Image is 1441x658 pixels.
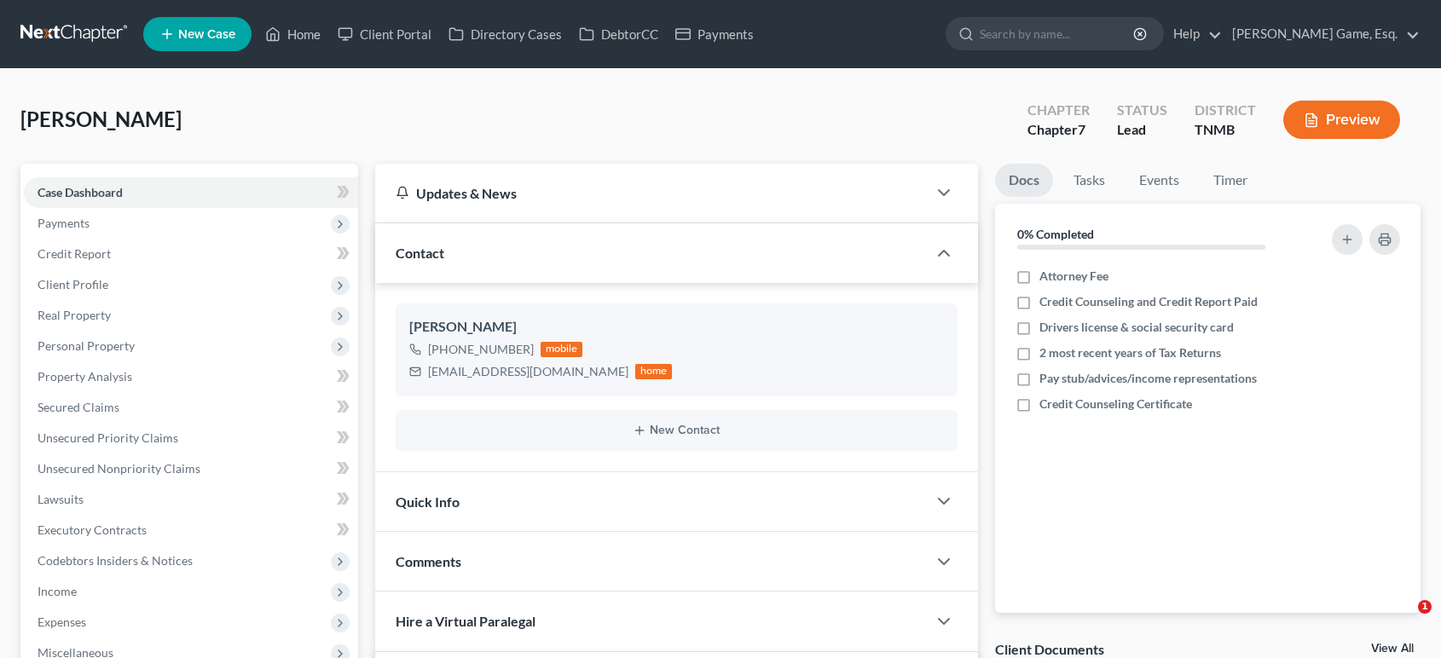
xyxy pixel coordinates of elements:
a: Timer [1200,164,1261,197]
span: Case Dashboard [38,185,123,199]
button: New Contact [409,424,944,437]
a: Lawsuits [24,484,358,515]
span: [PERSON_NAME] [20,107,182,131]
span: Credit Counseling Certificate [1039,395,1192,413]
a: Help [1165,19,1222,49]
a: Executory Contracts [24,515,358,545]
a: Docs [995,164,1053,197]
span: Attorney Fee [1039,268,1108,285]
span: 7 [1078,121,1085,137]
a: Unsecured Priority Claims [24,423,358,453]
span: Client Profile [38,277,108,291]
div: Status [1117,101,1167,120]
strong: 0% Completed [1017,227,1094,241]
span: Personal Property [38,338,135,353]
div: TNMB [1195,120,1256,140]
iframe: Intercom live chat [1383,600,1424,641]
span: Comments [396,553,461,569]
span: Pay stub/advices/income representations [1039,370,1257,387]
div: home [635,364,673,379]
a: Tasks [1060,164,1119,197]
span: Expenses [38,615,86,629]
div: [PHONE_NUMBER] [428,341,534,358]
div: [EMAIL_ADDRESS][DOMAIN_NAME] [428,363,628,380]
a: [PERSON_NAME] Game, Esq. [1224,19,1420,49]
span: Unsecured Priority Claims [38,430,178,445]
div: Chapter [1027,101,1090,120]
div: Lead [1117,120,1167,140]
a: Case Dashboard [24,177,358,208]
span: Quick Info [396,493,460,510]
div: Updates & News [396,184,906,202]
div: District [1195,101,1256,120]
div: mobile [541,342,583,357]
span: Contact [396,245,444,261]
a: Credit Report [24,239,358,269]
span: Payments [38,216,90,230]
a: Unsecured Nonpriority Claims [24,453,358,484]
a: Home [257,19,329,49]
span: Lawsuits [38,492,84,506]
input: Search by name... [980,18,1136,49]
span: Codebtors Insiders & Notices [38,553,193,568]
span: Unsecured Nonpriority Claims [38,461,200,476]
a: Client Portal [329,19,440,49]
span: Secured Claims [38,400,119,414]
a: Secured Claims [24,392,358,423]
span: Credit Counseling and Credit Report Paid [1039,293,1258,310]
div: [PERSON_NAME] [409,317,944,338]
span: Real Property [38,308,111,322]
button: Preview [1283,101,1400,139]
a: DebtorCC [570,19,667,49]
a: Property Analysis [24,361,358,392]
span: Drivers license & social security card [1039,319,1234,336]
span: New Case [178,28,235,41]
a: View All [1371,643,1414,655]
span: Credit Report [38,246,111,261]
span: Income [38,584,77,598]
a: Payments [667,19,762,49]
a: Directory Cases [440,19,570,49]
span: 1 [1418,600,1432,614]
span: Property Analysis [38,369,132,384]
div: Chapter [1027,120,1090,140]
span: Hire a Virtual Paralegal [396,613,535,629]
span: 2 most recent years of Tax Returns [1039,344,1221,361]
a: Events [1126,164,1193,197]
div: Client Documents [995,640,1104,658]
span: Executory Contracts [38,522,147,537]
